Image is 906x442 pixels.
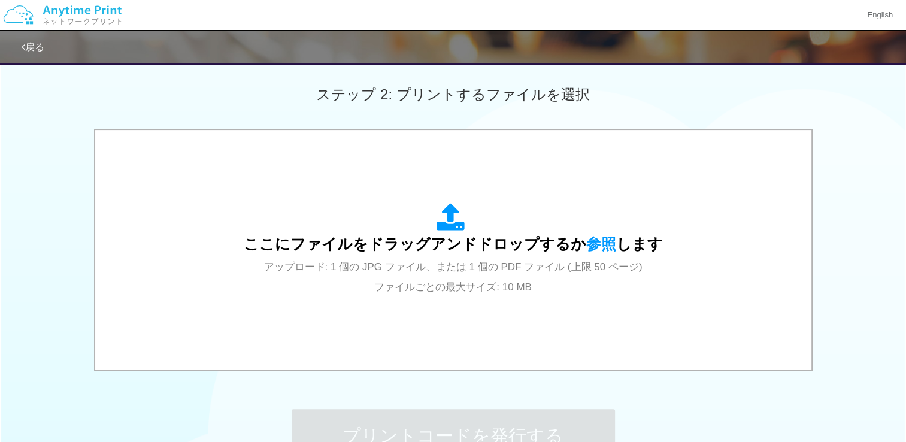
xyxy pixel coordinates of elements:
[586,235,616,252] span: 参照
[316,86,589,102] span: ステップ 2: プリントするファイルを選択
[244,235,663,252] span: ここにファイルをドラッグアンドドロップするか します
[22,42,44,52] a: 戻る
[264,261,643,293] span: アップロード: 1 個の JPG ファイル、または 1 個の PDF ファイル (上限 50 ページ) ファイルごとの最大サイズ: 10 MB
